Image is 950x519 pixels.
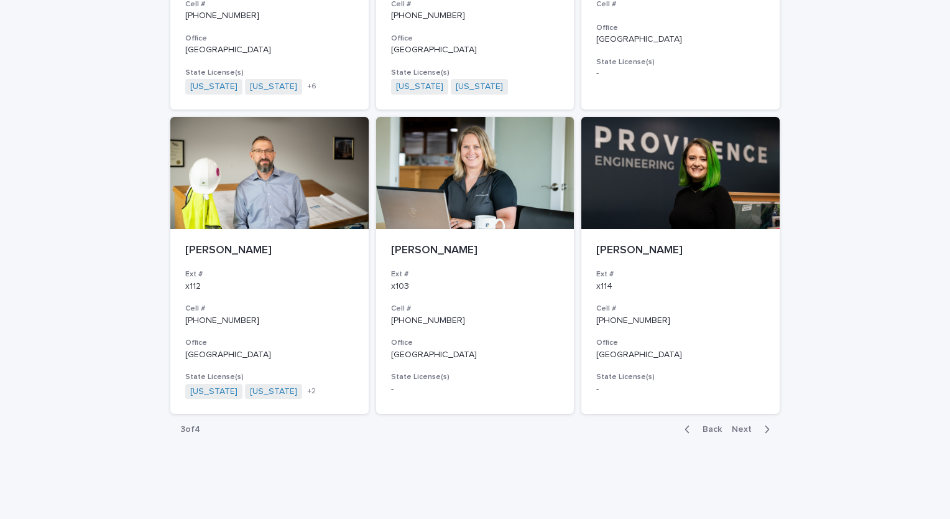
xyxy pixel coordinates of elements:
[581,117,780,414] a: [PERSON_NAME]Ext #x114Cell #[PHONE_NUMBER]Office[GEOGRAPHIC_DATA]State License(s)-
[185,68,354,78] h3: State License(s)
[391,316,465,325] a: [PHONE_NUMBER]
[185,372,354,382] h3: State License(s)
[185,45,354,55] p: [GEOGRAPHIC_DATA]
[596,316,670,325] a: [PHONE_NUMBER]
[185,282,201,291] a: x112
[185,316,259,325] a: [PHONE_NUMBER]
[596,350,765,360] p: [GEOGRAPHIC_DATA]
[391,244,560,258] p: [PERSON_NAME]
[185,350,354,360] p: [GEOGRAPHIC_DATA]
[391,338,560,348] h3: Office
[727,424,780,435] button: Next
[391,11,465,20] a: [PHONE_NUMBER]
[250,82,297,92] a: [US_STATE]
[391,372,560,382] h3: State License(s)
[596,23,765,33] h3: Office
[596,57,765,67] h3: State License(s)
[456,82,503,92] a: [US_STATE]
[185,11,259,20] a: [PHONE_NUMBER]
[391,350,560,360] p: [GEOGRAPHIC_DATA]
[391,34,560,44] h3: Office
[391,304,560,314] h3: Cell #
[391,269,560,279] h3: Ext #
[391,384,560,395] p: -
[596,384,765,395] p: -
[596,244,765,258] p: [PERSON_NAME]
[596,338,765,348] h3: Office
[376,117,574,414] a: [PERSON_NAME]Ext #x103Cell #[PHONE_NUMBER]Office[GEOGRAPHIC_DATA]State License(s)-
[675,424,727,435] button: Back
[190,386,237,397] a: [US_STATE]
[695,425,722,434] span: Back
[391,68,560,78] h3: State License(s)
[185,304,354,314] h3: Cell #
[185,244,354,258] p: [PERSON_NAME]
[307,83,316,90] span: + 6
[170,117,369,414] a: [PERSON_NAME]Ext #x112Cell #[PHONE_NUMBER]Office[GEOGRAPHIC_DATA]State License(s)[US_STATE] [US_S...
[396,82,443,92] a: [US_STATE]
[250,386,297,397] a: [US_STATE]
[596,68,765,79] p: -
[596,372,765,382] h3: State License(s)
[391,45,560,55] p: [GEOGRAPHIC_DATA]
[596,282,612,291] a: x114
[170,414,210,445] p: 3 of 4
[190,82,237,92] a: [US_STATE]
[596,304,765,314] h3: Cell #
[596,269,765,279] h3: Ext #
[185,34,354,44] h3: Office
[596,34,765,45] p: [GEOGRAPHIC_DATA]
[732,425,759,434] span: Next
[185,338,354,348] h3: Office
[307,388,316,395] span: + 2
[391,282,409,291] a: x103
[185,269,354,279] h3: Ext #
